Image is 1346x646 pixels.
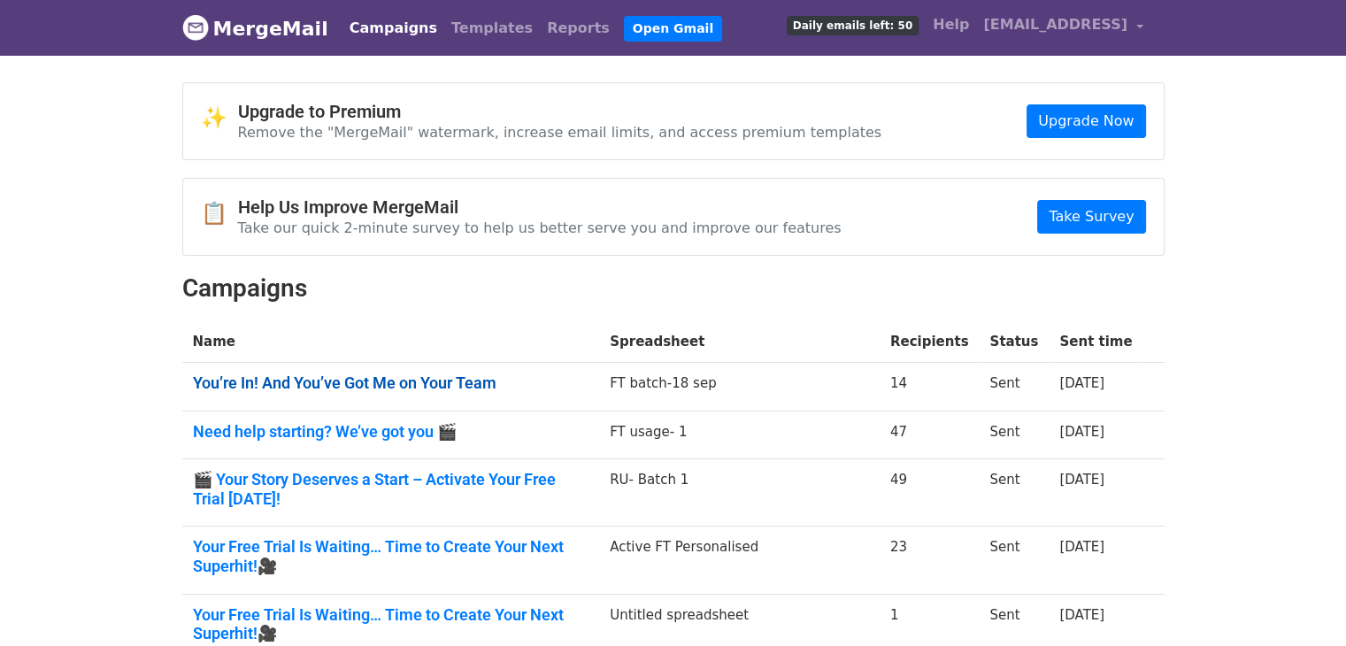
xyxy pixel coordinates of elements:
td: Active FT Personalised [599,527,880,594]
h4: Upgrade to Premium [238,101,882,122]
td: FT batch-18 sep [599,363,880,411]
a: MergeMail [182,10,328,47]
td: 49 [880,459,980,527]
a: [DATE] [1059,607,1104,623]
th: Sent time [1049,321,1142,363]
a: Your Free Trial Is Waiting… Time to Create Your Next Superhit!🎥 [193,537,589,575]
a: Help [926,7,976,42]
p: Take our quick 2-minute survey to help us better serve you and improve our features [238,219,842,237]
td: Sent [979,411,1049,459]
a: Campaigns [342,11,444,46]
td: 47 [880,411,980,459]
a: Daily emails left: 50 [780,7,926,42]
a: [DATE] [1059,375,1104,391]
span: 📋 [201,201,238,227]
a: [DATE] [1059,539,1104,555]
td: 14 [880,363,980,411]
a: Open Gmail [624,16,722,42]
span: [EMAIL_ADDRESS] [983,14,1127,35]
th: Recipients [880,321,980,363]
td: Sent [979,459,1049,527]
a: You’re In! And You’ve Got Me on Your Team [193,373,589,393]
th: Status [979,321,1049,363]
a: Upgrade Now [1027,104,1145,138]
h4: Help Us Improve MergeMail [238,196,842,218]
span: ✨ [201,105,238,131]
td: RU- Batch 1 [599,459,880,527]
a: Take Survey [1037,200,1145,234]
a: Templates [444,11,540,46]
a: Need help starting? We’ve got you 🎬 [193,422,589,442]
p: Remove the "MergeMail" watermark, increase email limits, and access premium templates [238,123,882,142]
a: [DATE] [1059,472,1104,488]
td: FT usage- 1 [599,411,880,459]
a: 🎬 Your Story Deserves a Start – Activate Your Free Trial [DATE]! [193,470,589,508]
a: Reports [540,11,617,46]
th: Spreadsheet [599,321,880,363]
a: [DATE] [1059,424,1104,440]
img: MergeMail logo [182,14,209,41]
th: Name [182,321,600,363]
td: 23 [880,527,980,594]
a: Your Free Trial Is Waiting… Time to Create Your Next Superhit!🎥 [193,605,589,643]
span: Daily emails left: 50 [787,16,919,35]
td: Sent [979,363,1049,411]
h2: Campaigns [182,273,1165,304]
td: Sent [979,527,1049,594]
a: [EMAIL_ADDRESS] [976,7,1150,49]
